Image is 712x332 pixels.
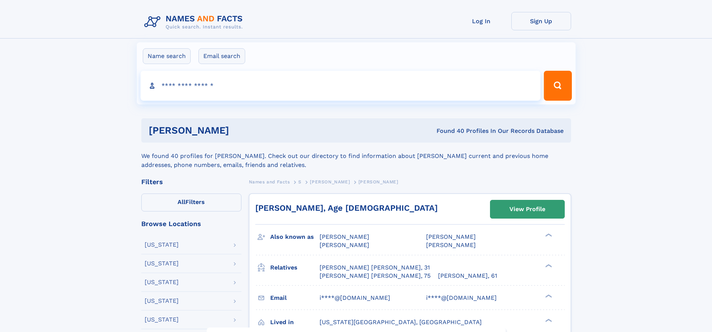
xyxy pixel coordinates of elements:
[270,292,320,304] h3: Email
[249,177,290,186] a: Names and Facts
[270,231,320,243] h3: Also known as
[310,177,350,186] a: [PERSON_NAME]
[426,233,476,240] span: [PERSON_NAME]
[270,316,320,329] h3: Lived in
[298,179,302,185] span: S
[543,318,552,323] div: ❯
[141,194,241,211] label: Filters
[544,71,571,101] button: Search Button
[490,200,564,218] a: View Profile
[320,272,431,280] a: [PERSON_NAME] [PERSON_NAME], 75
[333,127,564,135] div: Found 40 Profiles In Our Records Database
[141,179,241,185] div: Filters
[543,293,552,298] div: ❯
[543,233,552,238] div: ❯
[358,179,398,185] span: [PERSON_NAME]
[141,12,249,32] img: Logo Names and Facts
[145,261,179,266] div: [US_STATE]
[320,319,482,326] span: [US_STATE][GEOGRAPHIC_DATA], [GEOGRAPHIC_DATA]
[145,317,179,323] div: [US_STATE]
[310,179,350,185] span: [PERSON_NAME]
[320,241,369,249] span: [PERSON_NAME]
[426,241,476,249] span: [PERSON_NAME]
[141,71,541,101] input: search input
[149,126,333,135] h1: [PERSON_NAME]
[198,48,245,64] label: Email search
[451,12,511,30] a: Log In
[511,12,571,30] a: Sign Up
[320,264,430,272] a: [PERSON_NAME] [PERSON_NAME], 31
[298,177,302,186] a: S
[270,261,320,274] h3: Relatives
[178,198,185,205] span: All
[141,143,571,170] div: We found 40 profiles for [PERSON_NAME]. Check out our directory to find information about [PERSON...
[509,201,545,218] div: View Profile
[255,203,438,213] a: [PERSON_NAME], Age [DEMOGRAPHIC_DATA]
[145,298,179,304] div: [US_STATE]
[145,279,179,285] div: [US_STATE]
[141,220,241,227] div: Browse Locations
[145,242,179,248] div: [US_STATE]
[143,48,191,64] label: Name search
[543,263,552,268] div: ❯
[438,272,497,280] a: [PERSON_NAME], 61
[320,233,369,240] span: [PERSON_NAME]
